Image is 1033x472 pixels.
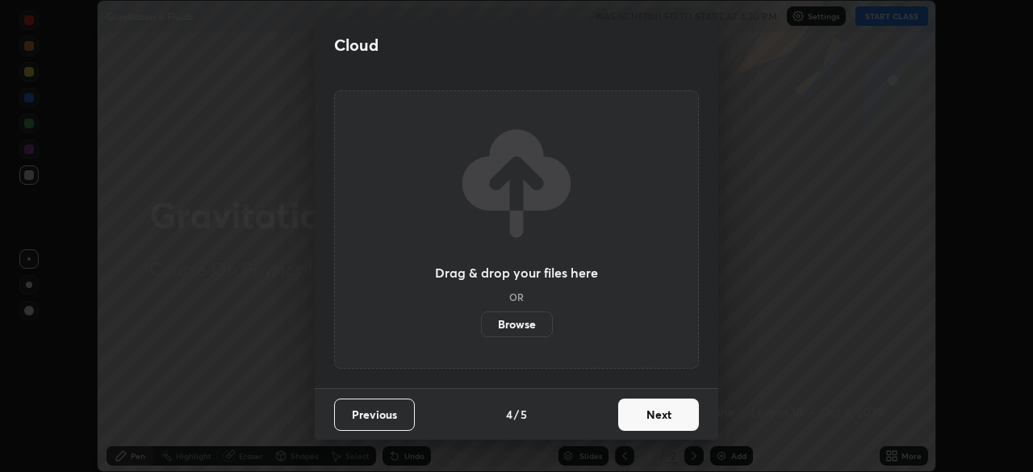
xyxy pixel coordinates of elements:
[618,399,699,431] button: Next
[514,406,519,423] h4: /
[506,406,512,423] h4: 4
[521,406,527,423] h4: 5
[435,266,598,279] h3: Drag & drop your files here
[334,399,415,431] button: Previous
[334,35,378,56] h2: Cloud
[509,292,524,302] h5: OR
